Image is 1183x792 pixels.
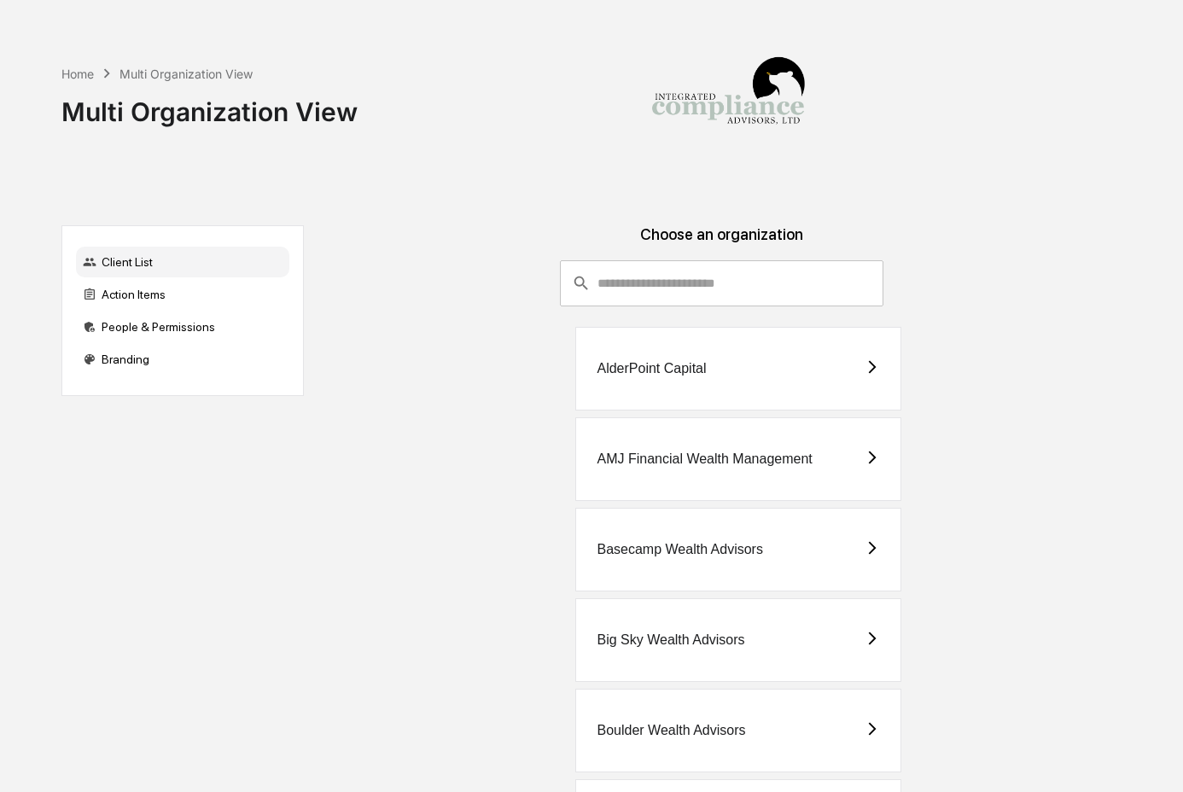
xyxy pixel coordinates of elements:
div: Action Items [76,279,289,310]
div: consultant-dashboard__filter-organizations-search-bar [560,260,883,306]
div: Branding [76,344,289,375]
div: Choose an organization [318,225,1126,260]
div: Multi Organization View [119,67,253,81]
div: Basecamp Wealth Advisors [597,542,762,557]
img: Integrated Compliance Advisors [643,14,813,184]
div: Multi Organization View [61,83,358,127]
div: AlderPoint Capital [597,361,706,376]
div: Boulder Wealth Advisors [597,723,745,738]
div: Big Sky Wealth Advisors [597,632,744,648]
div: Home [61,67,94,81]
div: People & Permissions [76,312,289,342]
div: AMJ Financial Wealth Management [597,451,812,467]
div: Client List [76,247,289,277]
